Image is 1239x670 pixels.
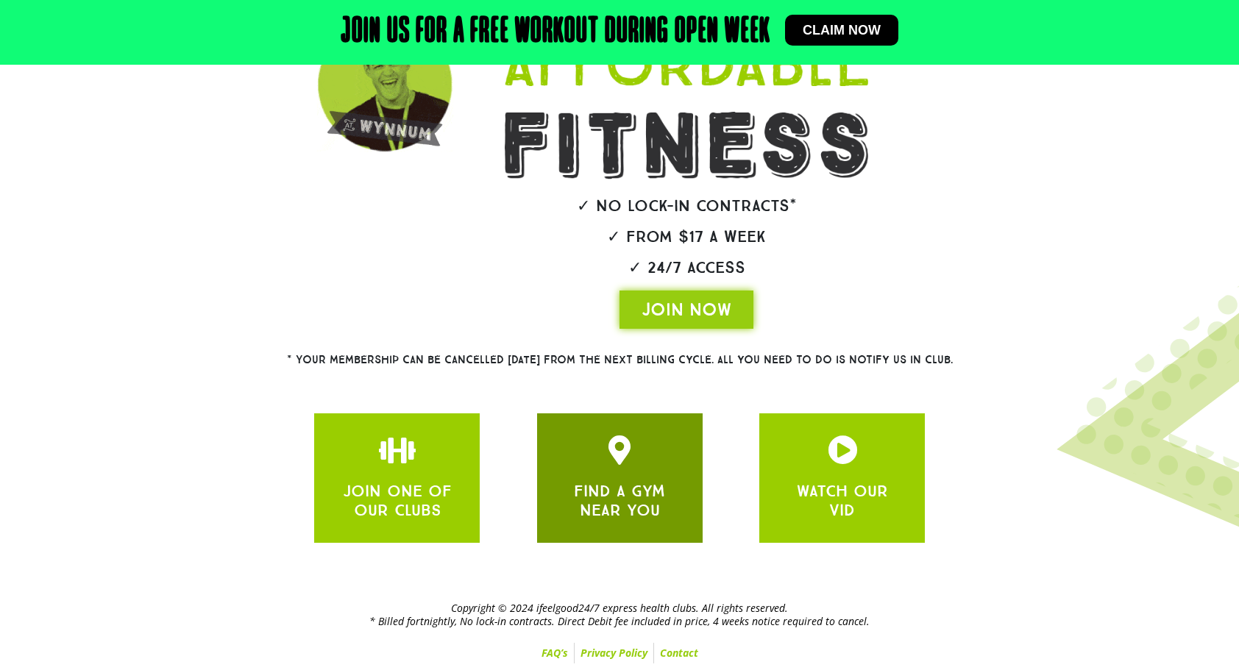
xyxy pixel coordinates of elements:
[149,643,1090,663] nav: Menu
[574,481,665,520] a: FIND A GYM NEAR YOU
[642,298,731,321] span: JOIN NOW
[459,229,914,245] h2: ✓ From $17 a week
[828,435,857,465] a: JOIN ONE OF OUR CLUBS
[233,354,1006,366] h2: * Your membership can be cancelled [DATE] from the next billing cycle. All you need to do is noti...
[536,643,574,663] a: FAQ’s
[459,260,914,276] h2: ✓ 24/7 Access
[619,291,753,329] a: JOIN NOW
[654,643,704,663] a: Contact
[459,198,914,214] h2: ✓ No lock-in contracts*
[605,435,634,465] a: JOIN ONE OF OUR CLUBS
[341,15,770,50] h2: Join us for a free workout during open week
[797,481,888,520] a: WATCH OUR VID
[575,643,653,663] a: Privacy Policy
[383,435,412,465] a: JOIN ONE OF OUR CLUBS
[785,15,898,46] a: Claim now
[803,24,881,37] span: Claim now
[343,481,452,520] a: JOIN ONE OF OUR CLUBS
[149,602,1090,628] h2: Copyright © 2024 ifeelgood24/7 express health clubs. All rights reserved. * Billed fortnightly, N...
